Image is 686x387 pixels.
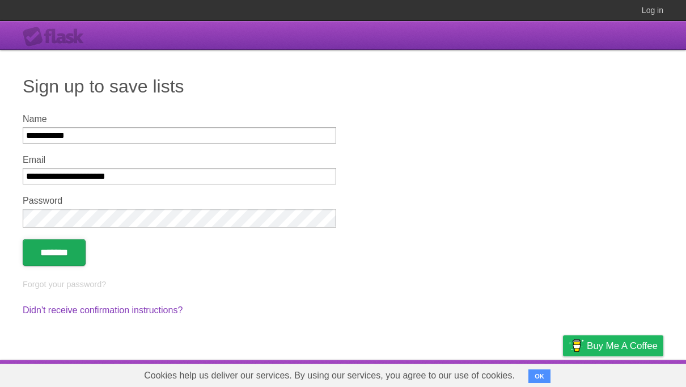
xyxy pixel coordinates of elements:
[528,369,551,383] button: OK
[23,280,106,289] a: Forgot your password?
[23,73,663,100] h1: Sign up to save lists
[133,364,526,387] span: Cookies help us deliver our services. By using our services, you agree to our use of cookies.
[23,114,336,124] label: Name
[563,335,663,356] a: Buy me a coffee
[569,336,584,355] img: Buy me a coffee
[23,196,336,206] label: Password
[592,363,663,384] a: Suggest a feature
[587,336,658,356] span: Buy me a coffee
[450,363,496,384] a: Developers
[23,27,91,47] div: Flask
[412,363,436,384] a: About
[23,155,336,165] label: Email
[23,305,183,315] a: Didn't receive confirmation instructions?
[510,363,535,384] a: Terms
[548,363,578,384] a: Privacy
